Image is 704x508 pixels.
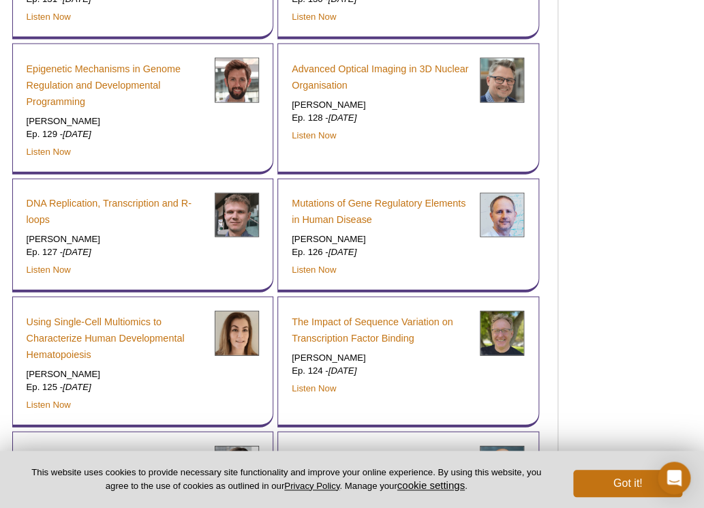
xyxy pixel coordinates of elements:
[328,247,357,257] em: [DATE]
[480,193,524,237] img: Nadav Ahituv headshot
[480,311,524,355] img: Sven Heinz headshot
[63,129,91,139] em: [DATE]
[292,352,470,364] p: [PERSON_NAME]
[27,12,71,22] a: Listen Now
[215,58,259,102] img: James Hackett
[27,128,204,140] p: Ep. 129 -
[27,147,71,157] a: Listen Now
[480,446,524,490] img: Mark Parthun headshot
[480,58,524,102] img: Lothar Schermelleh
[215,193,259,237] img: Stephan Hamperl
[27,115,204,128] p: [PERSON_NAME]
[573,470,682,497] button: Got it!
[328,113,357,123] em: [DATE]
[292,130,336,140] a: Listen Now
[27,381,204,393] p: Ep. 125 -
[215,446,259,490] img: Sarah Marzi headshot
[63,382,91,392] em: [DATE]
[27,400,71,410] a: Listen Now
[292,12,336,22] a: Listen Now
[27,61,204,110] a: Epigenetic Mechanisms in Genome Regulation and Developmental Programming
[292,449,470,481] a: The Role of Hat1p in Chromatin Assembly
[328,365,357,376] em: [DATE]
[292,365,470,377] p: Ep. 124 -
[63,247,91,257] em: [DATE]
[292,383,336,393] a: Listen Now
[292,265,336,275] a: Listen Now
[397,479,465,491] button: cookie settings
[292,314,470,346] a: The Impact of Sequence Variation on Transcription Factor Binding
[292,233,470,245] p: [PERSON_NAME]
[658,462,690,494] div: Open Intercom Messenger
[27,314,204,363] a: Using Single-Cell Multiomics to Characterize Human Developmental Hematopoiesis
[27,265,71,275] a: Listen Now
[22,466,551,492] p: This website uses cookies to provide necessary site functionality and improve your online experie...
[292,195,470,228] a: Mutations of Gene Regulatory Elements in Human Disease
[27,449,204,481] a: Comparing CUT&Tag to ENCODE ChIP-Seq in [MEDICAL_DATA] Samples
[27,368,204,380] p: [PERSON_NAME]
[27,233,204,245] p: [PERSON_NAME]
[292,246,470,258] p: Ep. 126 -
[284,481,339,491] a: Privacy Policy
[215,311,259,355] img: Ana Cvejic headshot
[27,195,204,228] a: DNA Replication, Transcription and R-loops
[292,112,470,124] p: Ep. 128 -
[27,246,204,258] p: Ep. 127 -
[292,99,470,111] p: [PERSON_NAME]
[292,61,470,93] a: Advanced Optical Imaging in 3D Nuclear Organisation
